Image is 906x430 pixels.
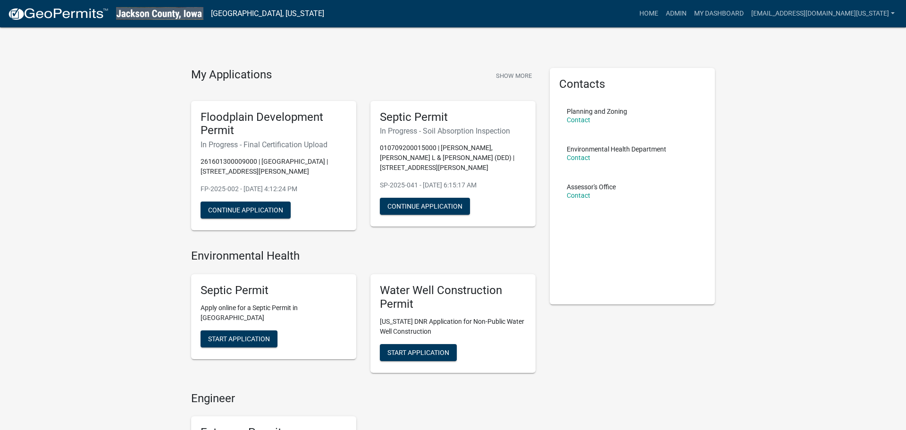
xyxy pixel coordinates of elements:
[201,184,347,194] p: FP-2025-002 - [DATE] 4:12:24 PM
[567,116,590,124] a: Contact
[380,180,526,190] p: SP-2025-041 - [DATE] 6:15:17 AM
[201,303,347,323] p: Apply online for a Septic Permit in [GEOGRAPHIC_DATA]
[387,348,449,356] span: Start Application
[380,198,470,215] button: Continue Application
[201,110,347,138] h5: Floodplain Development Permit
[380,284,526,311] h5: Water Well Construction Permit
[636,5,662,23] a: Home
[567,192,590,199] a: Contact
[559,77,705,91] h5: Contacts
[208,335,270,342] span: Start Application
[380,126,526,135] h6: In Progress - Soil Absorption Inspection
[380,143,526,173] p: 010709200015000 | [PERSON_NAME], [PERSON_NAME] L & [PERSON_NAME] (DED) | [STREET_ADDRESS][PERSON_...
[201,284,347,297] h5: Septic Permit
[201,330,277,347] button: Start Application
[567,184,616,190] p: Assessor's Office
[201,157,347,177] p: 261601300009000 | [GEOGRAPHIC_DATA] | [STREET_ADDRESS][PERSON_NAME]
[662,5,690,23] a: Admin
[690,5,747,23] a: My Dashboard
[747,5,898,23] a: [EMAIL_ADDRESS][DOMAIN_NAME][US_STATE]
[567,154,590,161] a: Contact
[380,317,526,337] p: [US_STATE] DNR Application for Non-Public Water Well Construction
[492,68,536,84] button: Show More
[201,202,291,219] button: Continue Application
[116,7,203,20] img: Jackson County, Iowa
[380,110,526,124] h5: Septic Permit
[567,146,666,152] p: Environmental Health Department
[380,344,457,361] button: Start Application
[567,108,627,115] p: Planning and Zoning
[201,140,347,149] h6: In Progress - Final Certification Upload
[191,249,536,263] h4: Environmental Health
[191,68,272,82] h4: My Applications
[211,6,324,22] a: [GEOGRAPHIC_DATA], [US_STATE]
[191,392,536,405] h4: Engineer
